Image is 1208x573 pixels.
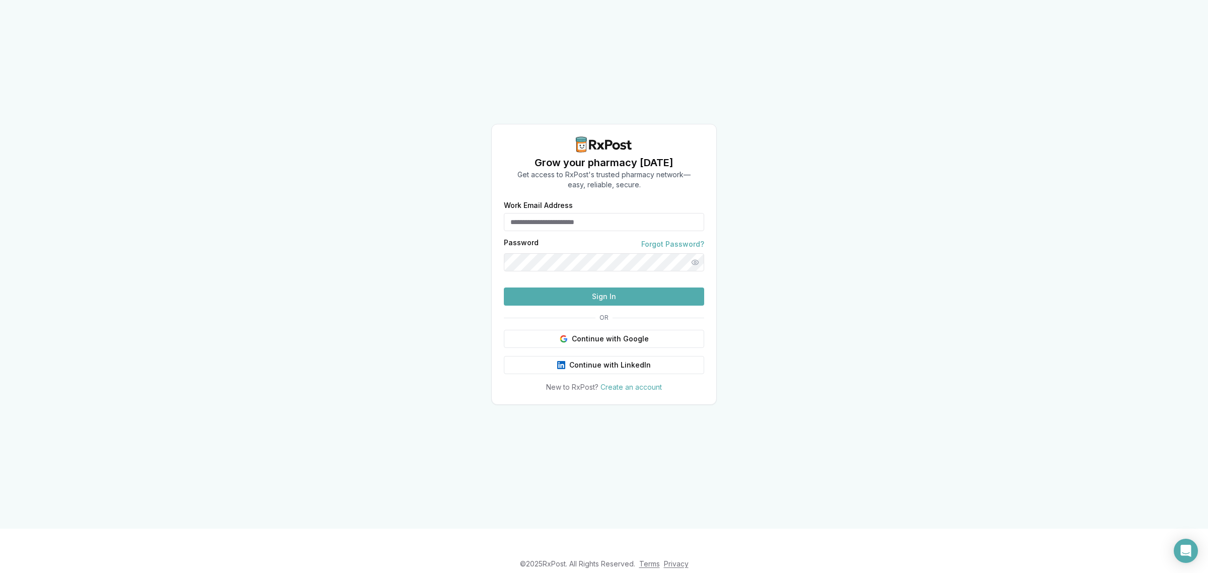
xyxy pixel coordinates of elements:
button: Continue with LinkedIn [504,356,704,374]
span: New to RxPost? [546,383,598,391]
p: Get access to RxPost's trusted pharmacy network— easy, reliable, secure. [517,170,691,190]
label: Work Email Address [504,202,704,209]
img: Google [560,335,568,343]
div: Open Intercom Messenger [1174,539,1198,563]
a: Create an account [600,383,662,391]
a: Privacy [664,559,689,568]
button: Sign In [504,288,704,306]
button: Continue with Google [504,330,704,348]
h1: Grow your pharmacy [DATE] [517,156,691,170]
button: Show password [686,253,704,271]
img: RxPost Logo [572,136,636,153]
span: OR [595,314,613,322]
label: Password [504,239,539,249]
img: LinkedIn [557,361,565,369]
a: Forgot Password? [641,239,704,249]
a: Terms [639,559,660,568]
